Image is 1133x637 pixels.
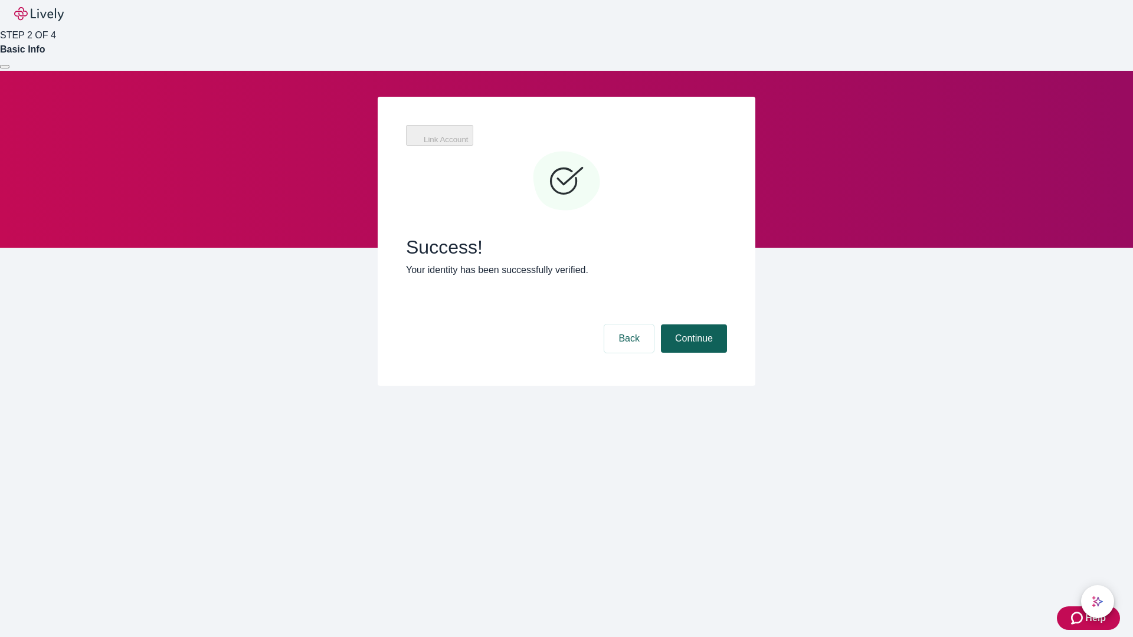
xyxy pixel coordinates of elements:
[661,324,727,353] button: Continue
[1092,596,1103,608] svg: Lively AI Assistant
[531,146,602,217] svg: Checkmark icon
[604,324,654,353] button: Back
[406,263,727,277] p: Your identity has been successfully verified.
[14,7,64,21] img: Lively
[406,125,473,146] button: Link Account
[1057,606,1120,630] button: Zendesk support iconHelp
[406,236,727,258] span: Success!
[1085,611,1106,625] span: Help
[1071,611,1085,625] svg: Zendesk support icon
[1081,585,1114,618] button: chat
